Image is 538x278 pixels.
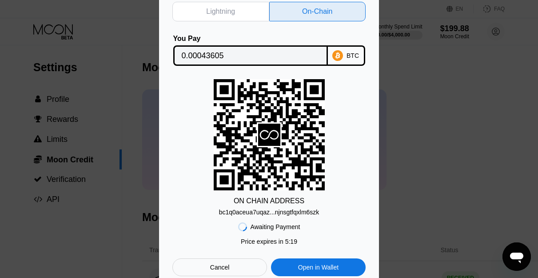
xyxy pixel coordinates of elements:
[234,197,304,205] div: ON CHAIN ADDRESS
[298,263,339,271] div: Open in Wallet
[219,205,319,216] div: bc1q0aceua7uqaz...njnsgtfqxlm6szk
[347,52,359,59] div: BTC
[172,258,267,276] div: Cancel
[271,258,366,276] div: Open in Wallet
[206,7,235,16] div: Lightning
[285,238,297,245] span: 5 : 19
[172,35,366,66] div: You PayBTC
[269,2,366,21] div: On-Chain
[219,209,319,216] div: bc1q0aceua7uqaz...njnsgtfqxlm6szk
[172,2,269,21] div: Lightning
[302,7,332,16] div: On-Chain
[241,238,297,245] div: Price expires in
[210,263,230,271] div: Cancel
[251,223,300,230] div: Awaiting Payment
[502,242,531,271] iframe: Button to launch messaging window
[173,35,328,43] div: You Pay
